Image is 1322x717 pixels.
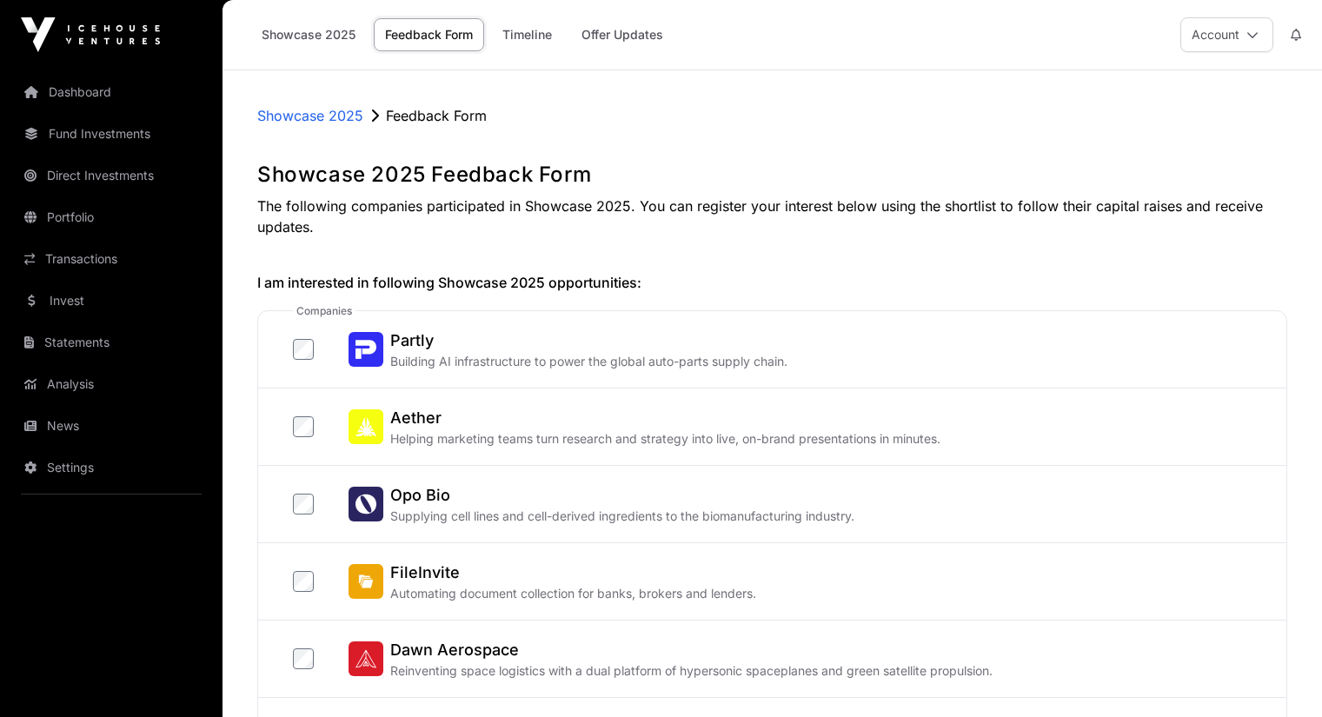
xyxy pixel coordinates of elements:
p: Automating document collection for banks, brokers and lenders. [390,585,756,602]
img: Partly [349,332,383,367]
a: Portfolio [14,198,209,236]
h2: Opo Bio [390,483,854,508]
a: News [14,407,209,445]
img: Aether [349,409,383,444]
img: Icehouse Ventures Logo [21,17,160,52]
a: Fund Investments [14,115,209,153]
img: Dawn Aerospace [349,641,383,676]
h2: Dawn Aerospace [390,638,993,662]
p: Feedback Form [386,105,487,126]
button: Account [1180,17,1273,52]
img: Opo Bio [349,487,383,521]
a: Feedback Form [374,18,484,51]
span: companies [293,304,355,318]
a: Invest [14,282,209,320]
a: Dashboard [14,73,209,111]
p: Supplying cell lines and cell-derived ingredients to the biomanufacturing industry. [390,508,854,525]
input: FileInviteFileInviteAutomating document collection for banks, brokers and lenders. [293,571,314,592]
h1: Showcase 2025 Feedback Form [257,161,1287,189]
p: Reinventing space logistics with a dual platform of hypersonic spaceplanes and green satellite pr... [390,662,993,680]
input: PartlyPartlyBuilding AI infrastructure to power the global auto-parts supply chain. [293,339,314,360]
input: AetherAetherHelping marketing teams turn research and strategy into live, on-brand presentations ... [293,416,314,437]
a: Transactions [14,240,209,278]
a: Showcase 2025 [250,18,367,51]
a: Offer Updates [570,18,674,51]
p: The following companies participated in Showcase 2025. You can register your interest below using... [257,196,1287,237]
p: Building AI infrastructure to power the global auto-parts supply chain. [390,353,787,370]
h2: Partly [390,329,787,353]
a: Analysis [14,365,209,403]
p: Helping marketing teams turn research and strategy into live, on-brand presentations in minutes. [390,430,940,448]
img: FileInvite [349,564,383,599]
a: Settings [14,448,209,487]
a: Statements [14,323,209,362]
h2: FileInvite [390,561,756,585]
h2: Aether [390,406,940,430]
a: Timeline [491,18,563,51]
a: Direct Investments [14,156,209,195]
input: Dawn AerospaceDawn AerospaceReinventing space logistics with a dual platform of hypersonic spacep... [293,648,314,669]
a: Showcase 2025 [257,105,363,126]
input: Opo BioOpo BioSupplying cell lines and cell-derived ingredients to the biomanufacturing industry. [293,494,314,515]
h2: I am interested in following Showcase 2025 opportunities: [257,272,1287,293]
